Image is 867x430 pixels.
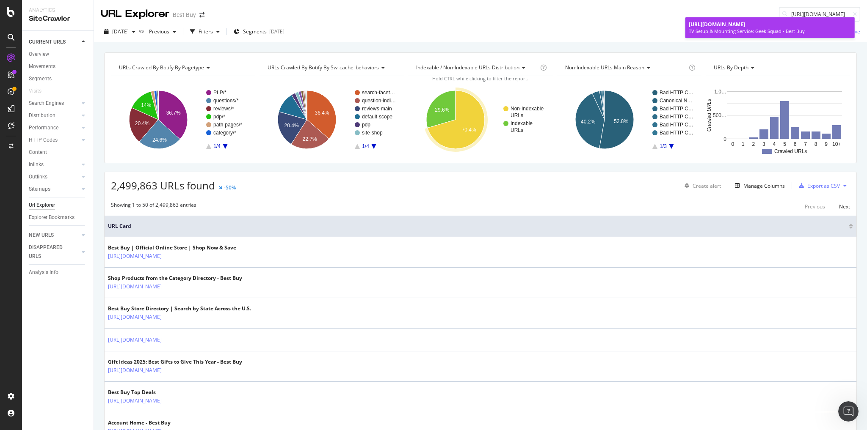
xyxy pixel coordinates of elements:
[732,181,785,191] button: Manage Columns
[108,305,251,312] div: Best Buy Store Directory | Search by State Across the U.S.
[266,61,396,74] h4: URLs Crawled By Botify By sw_cache_behaviors
[29,268,88,277] a: Analysis Info
[269,28,284,35] div: [DATE]
[825,141,828,147] text: 9
[187,25,223,38] button: Filters
[29,123,79,132] a: Performance
[731,141,734,147] text: 0
[807,182,840,189] div: Export as CSV
[173,11,196,19] div: Best Buy
[108,366,162,375] a: [URL][DOMAIN_NAME]
[213,143,221,149] text: 1/4
[243,28,267,35] span: Segments
[511,106,544,112] text: Non-Indexable
[29,123,58,132] div: Performance
[108,358,242,366] div: Gift Ideas 2025: Best Gifts to Give This Year - Best Buy
[303,136,317,142] text: 22.7%
[29,160,79,169] a: Inlinks
[713,112,726,118] text: 500…
[689,21,745,28] span: [URL][DOMAIN_NAME]
[260,83,403,156] div: A chart.
[213,130,236,136] text: category/*
[29,136,58,145] div: HTTP Codes
[119,64,204,71] span: URLs Crawled By Botify By pagetype
[362,90,395,96] text: search-facet…
[29,213,75,222] div: Explorer Bookmarks
[146,28,169,35] span: Previous
[29,173,79,181] a: Outlinks
[557,83,701,156] svg: A chart.
[29,213,88,222] a: Explorer Bookmarks
[29,87,41,96] div: Visits
[29,111,55,120] div: Distribution
[29,50,49,59] div: Overview
[108,244,236,252] div: Best Buy | Official Online Store | Shop Now & Save
[832,141,841,147] text: 10+
[29,268,58,277] div: Analysis Info
[723,136,726,142] text: 0
[408,83,552,156] svg: A chart.
[839,203,850,210] div: Next
[660,90,693,96] text: Bad HTTP C…
[111,178,215,192] span: 2,499,863 URLs found
[29,111,79,120] a: Distribution
[112,28,129,35] span: 2025 Sep. 23rd
[213,114,225,120] text: pdp/*
[693,182,721,189] div: Create alert
[29,7,87,14] div: Analytics
[29,160,44,169] div: Inlinks
[660,122,693,128] text: Bad HTTP C…
[29,14,87,24] div: SiteCrawler
[108,397,162,405] a: [URL][DOMAIN_NAME]
[29,38,79,47] a: CURRENT URLS
[29,148,88,157] a: Content
[362,143,369,149] text: 1/4
[681,179,721,192] button: Create alert
[108,222,847,230] span: URL Card
[29,136,79,145] a: HTTP Codes
[111,83,254,156] svg: A chart.
[108,419,199,427] div: Account Home - Best Buy
[199,12,204,18] div: arrow-right-arrow-left
[101,7,169,21] div: URL Explorer
[742,141,745,147] text: 1
[660,98,692,104] text: Canonical N…
[315,110,329,116] text: 36.4%
[268,64,379,71] span: URLs Crawled By Botify By sw_cache_behaviors
[714,89,726,95] text: 1,0…
[511,127,523,133] text: URLs
[117,61,248,74] h4: URLs Crawled By Botify By pagetype
[462,127,476,133] text: 70.4%
[108,313,162,321] a: [URL][DOMAIN_NAME]
[29,148,47,157] div: Content
[815,141,817,147] text: 8
[29,99,64,108] div: Search Engines
[793,141,796,147] text: 6
[752,141,755,147] text: 2
[773,141,776,147] text: 4
[224,184,236,191] div: -50%
[199,28,213,35] div: Filters
[213,98,239,104] text: questions/*
[805,201,825,211] button: Previous
[29,243,79,261] a: DISAPPEARED URLS
[29,173,47,181] div: Outlinks
[706,83,849,156] div: A chart.
[135,121,149,126] text: 20.4%
[362,130,383,136] text: site-shop
[29,185,79,194] a: Sitemaps
[29,74,52,83] div: Segments
[29,38,66,47] div: CURRENT URLS
[213,122,242,128] text: path-pages/*
[743,182,785,189] div: Manage Columns
[779,7,860,22] input: Find a URL
[795,179,840,192] button: Export as CSV
[29,201,88,210] a: Url Explorer
[362,106,392,112] text: reviews-main
[416,64,519,71] span: Indexable / Non-Indexable URLs distribution
[511,112,523,118] text: URLs
[108,252,162,260] a: [URL][DOMAIN_NAME]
